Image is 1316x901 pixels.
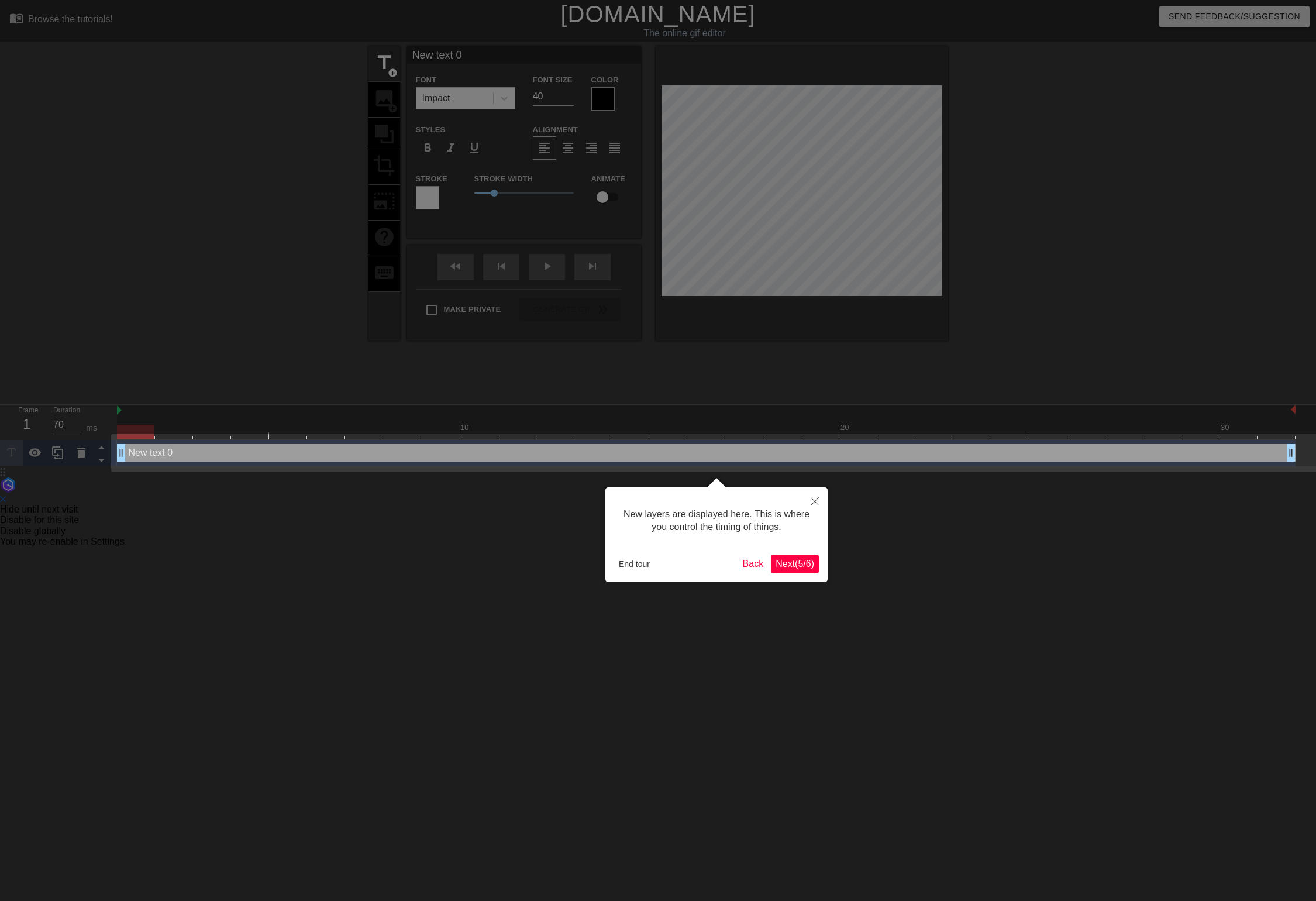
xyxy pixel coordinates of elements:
button: Close [802,487,828,514]
button: End tour [614,555,654,573]
button: Back [738,555,769,573]
button: Next [771,555,819,573]
span: Next ( 5 / 6 ) [776,559,814,569]
div: New layers are displayed here. This is where you control the timing of things. [614,496,819,546]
